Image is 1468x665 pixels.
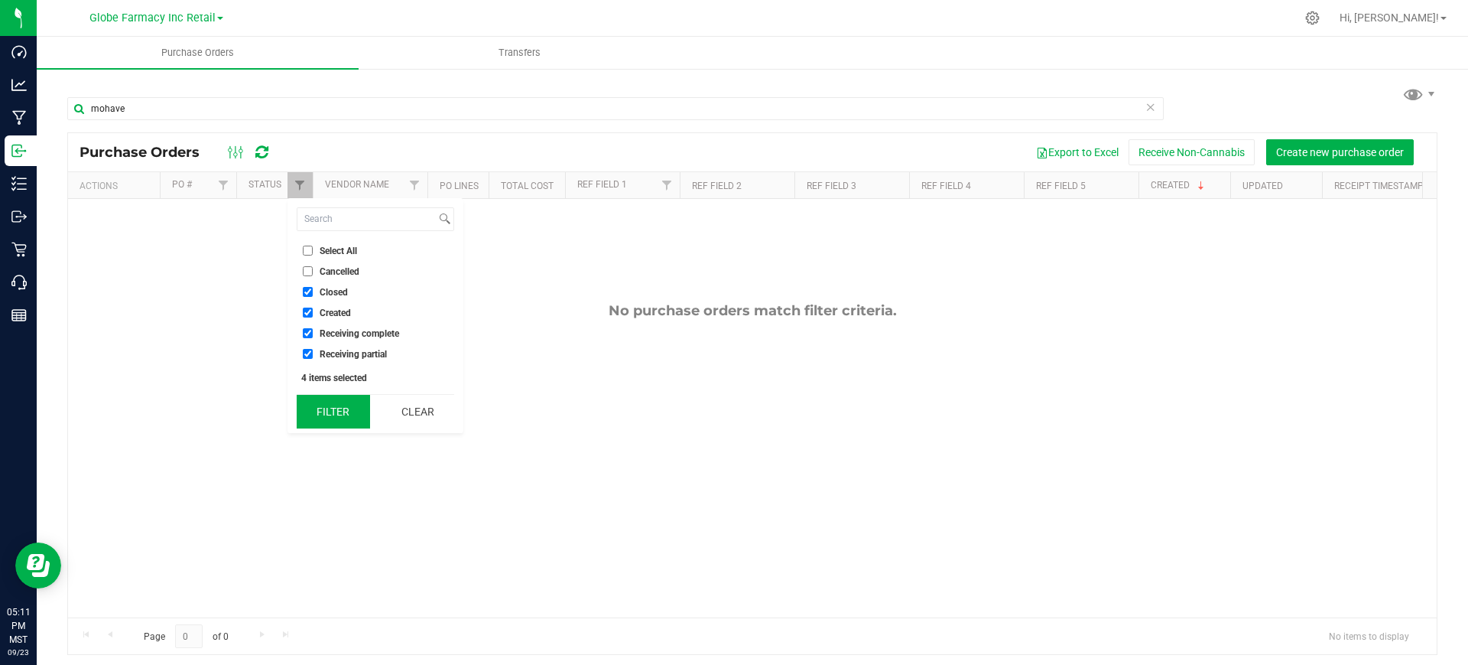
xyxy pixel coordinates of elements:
[1242,181,1283,191] a: Updated
[501,181,554,191] a: Total Cost
[131,624,241,648] span: Page of 0
[402,172,427,198] a: Filter
[807,181,856,191] a: Ref Field 3
[297,208,436,230] input: Search
[37,37,359,69] a: Purchase Orders
[478,46,561,60] span: Transfers
[303,328,313,338] input: Receiving complete
[1334,181,1424,191] a: Receipt Timestamp
[320,246,357,256] span: Select All
[303,246,313,256] input: Select All
[320,308,351,318] span: Created
[11,308,27,323] inline-svg: Reports
[141,46,255,60] span: Purchase Orders
[301,373,450,383] div: 4 items selected
[11,176,27,191] inline-svg: Inventory
[381,395,454,429] button: Clear
[80,181,154,191] div: Actions
[320,329,399,338] span: Receiving complete
[577,179,627,190] a: Ref Field 1
[11,143,27,158] inline-svg: Inbound
[1276,146,1404,158] span: Create new purchase order
[297,395,370,429] button: Filter
[1266,139,1414,165] button: Create new purchase order
[654,172,680,198] a: Filter
[320,267,359,276] span: Cancelled
[7,605,30,647] p: 05:11 PM MST
[303,266,313,276] input: Cancelled
[303,308,313,318] input: Created
[320,350,387,359] span: Receiving partial
[11,242,27,257] inline-svg: Retail
[359,37,680,69] a: Transfers
[80,144,215,161] span: Purchase Orders
[211,172,236,198] a: Filter
[11,209,27,224] inline-svg: Outbound
[1026,139,1129,165] button: Export to Excel
[303,349,313,359] input: Receiving partial
[440,181,479,191] a: PO Lines
[1129,139,1255,165] button: Receive Non-Cannabis
[11,110,27,126] inline-svg: Manufacturing
[7,647,30,658] p: 09/23
[692,181,742,191] a: Ref Field 2
[303,287,313,297] input: Closed
[287,172,313,198] a: Filter
[1340,11,1439,24] span: Hi, [PERSON_NAME]!
[11,77,27,93] inline-svg: Analytics
[1303,11,1322,25] div: Manage settings
[1036,181,1086,191] a: Ref Field 5
[11,44,27,60] inline-svg: Dashboard
[11,275,27,290] inline-svg: Call Center
[89,11,216,24] span: Globe Farmacy Inc Retail
[15,543,61,588] iframe: Resource center
[68,302,1437,319] div: No purchase orders match filter criteria.
[172,179,192,190] a: PO #
[1145,97,1156,117] span: Clear
[325,179,389,190] a: Vendor Name
[1151,180,1207,191] a: Created
[1317,624,1421,647] span: No items to display
[921,181,971,191] a: Ref Field 4
[248,179,281,190] a: Status
[320,288,348,297] span: Closed
[67,97,1164,120] input: Search Purchase Order ID, Vendor Name and Ref Field 1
